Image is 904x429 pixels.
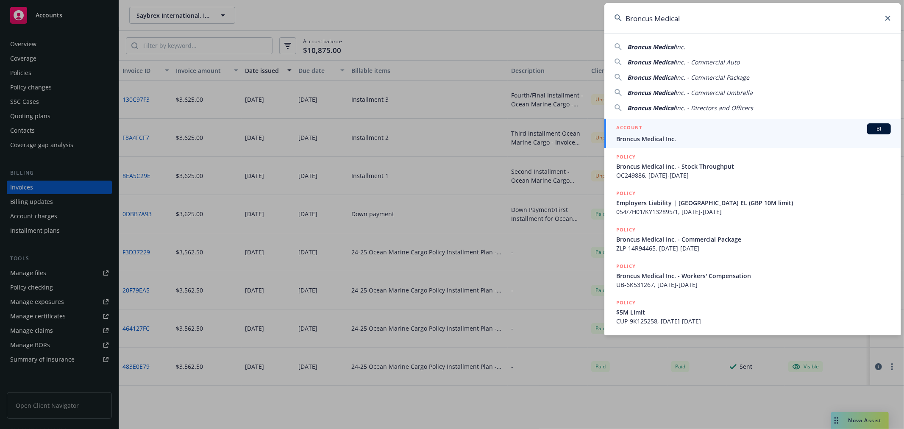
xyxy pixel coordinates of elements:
[616,162,891,171] span: Broncus Medical Inc. - Stock Throughput
[627,89,675,97] span: Broncus Medical
[616,308,891,317] span: $5M Limit
[616,235,891,244] span: Broncus Medical Inc. - Commercial Package
[616,226,636,234] h5: POLICY
[604,294,901,330] a: POLICY$5M LimitCUP-9K125258, [DATE]-[DATE]
[627,73,675,81] span: Broncus Medical
[616,134,891,143] span: Broncus Medical Inc.
[616,262,636,270] h5: POLICY
[604,148,901,184] a: POLICYBroncus Medical Inc. - Stock ThroughputOC249886, [DATE]-[DATE]
[616,271,891,280] span: Broncus Medical Inc. - Workers' Compensation
[616,171,891,180] span: OC249886, [DATE]-[DATE]
[616,244,891,253] span: ZLP-14R94465, [DATE]-[DATE]
[616,298,636,307] h5: POLICY
[627,58,675,66] span: Broncus Medical
[604,257,901,294] a: POLICYBroncus Medical Inc. - Workers' CompensationUB-6K531267, [DATE]-[DATE]
[604,184,901,221] a: POLICYEmployers Liability | [GEOGRAPHIC_DATA] EL (GBP 10M limit)054/7H01/KY132895/1, [DATE]-[DATE]
[616,153,636,161] h5: POLICY
[604,221,901,257] a: POLICYBroncus Medical Inc. - Commercial PackageZLP-14R94465, [DATE]-[DATE]
[675,58,740,66] span: Inc. - Commercial Auto
[871,125,887,133] span: BI
[604,119,901,148] a: ACCOUNTBIBroncus Medical Inc.
[616,317,891,326] span: CUP-9K125258, [DATE]-[DATE]
[675,73,749,81] span: Inc. - Commercial Package
[604,3,901,33] input: Search...
[675,43,685,51] span: Inc.
[616,207,891,216] span: 054/7H01/KY132895/1, [DATE]-[DATE]
[616,280,891,289] span: UB-6K531267, [DATE]-[DATE]
[616,198,891,207] span: Employers Liability | [GEOGRAPHIC_DATA] EL (GBP 10M limit)
[627,104,675,112] span: Broncus Medical
[616,123,642,134] h5: ACCOUNT
[675,104,753,112] span: Inc. - Directors and Officers
[627,43,675,51] span: Broncus Medical
[675,89,753,97] span: Inc. - Commercial Umbrella
[616,189,636,198] h5: POLICY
